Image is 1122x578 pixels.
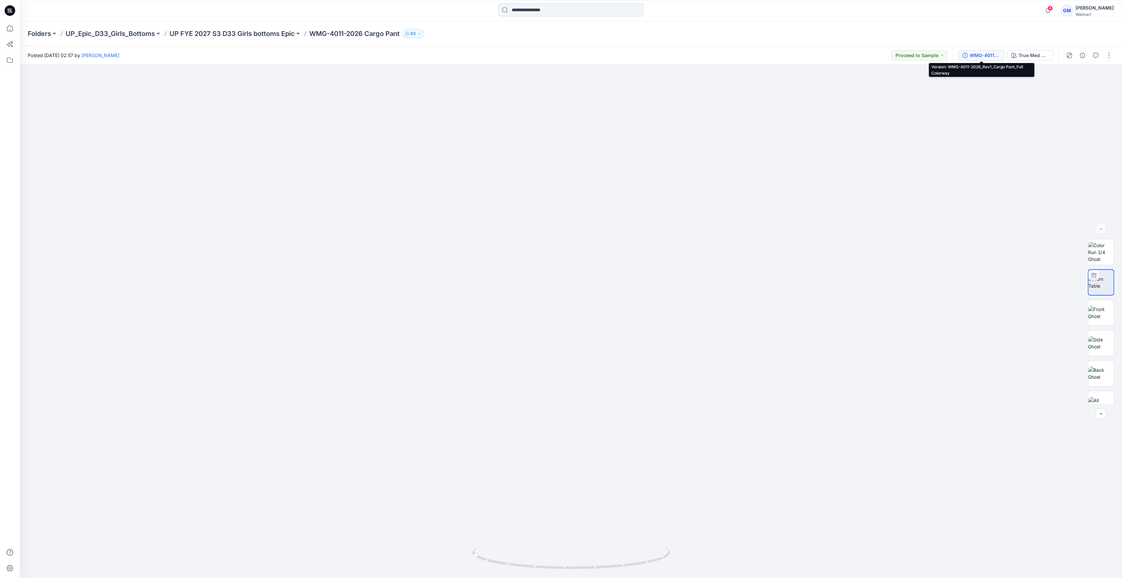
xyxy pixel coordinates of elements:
[402,29,424,38] button: 63
[1047,6,1053,11] span: 4
[1076,12,1114,17] div: Walmart
[28,52,119,59] span: Posted [DATE] 02:57 by
[958,50,1004,61] button: WMG-4011-2026_Rev1_Cargo Pant_Full Colorway
[28,29,51,38] a: Folders
[1088,367,1114,380] img: Back Ghost
[81,52,119,58] a: [PERSON_NAME]
[1088,242,1114,263] img: Color Run 3/4 Ghost
[1088,336,1114,350] img: Side Ghost
[970,52,1000,59] div: WMG-4011-2026_Rev1_Cargo Pant_Full Colorway
[66,29,155,38] a: UP_Epic_D33_Girls_Bottoms
[410,30,416,37] p: 63
[1088,306,1114,320] img: Front Ghost
[309,29,400,38] p: WMG-4011-2026 Cargo Pant
[169,29,295,38] a: UP FYE 2027 S3 D33 Girls bottoms Epic
[1088,275,1113,289] img: Turn Table
[1077,50,1088,61] button: Details
[1061,5,1073,16] div: GM
[1007,50,1053,61] button: True Med Wash
[1018,52,1049,59] div: True Med Wash
[1088,397,1114,411] img: All colorways
[1076,4,1114,12] div: [PERSON_NAME]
